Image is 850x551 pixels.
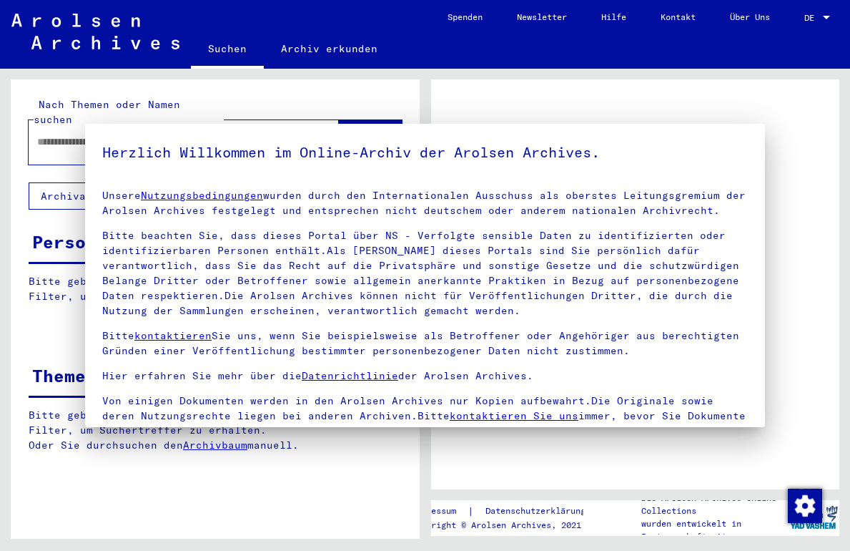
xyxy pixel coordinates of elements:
[102,394,748,439] p: Von einigen Dokumenten werden in den Arolsen Archives nur Kopien aufbewahrt.Die Originale sowie d...
[450,409,578,422] a: kontaktieren Sie uns
[787,488,821,522] div: Zustimmung ändern
[134,329,212,342] a: kontaktieren
[102,141,748,164] h5: Herzlich Willkommen im Online-Archiv der Arolsen Archives.
[141,189,263,202] a: Nutzungsbedingungen
[102,369,748,384] p: Hier erfahren Sie mehr über die der Arolsen Archives.
[102,228,748,318] p: Bitte beachten Sie, dass dieses Portal über NS - Verfolgte sensible Daten zu identifizierten oder...
[102,328,748,359] p: Bitte Sie uns, wenn Sie beispielsweise als Betroffener oder Angehöriger aus berechtigten Gründen ...
[788,489,822,523] img: Zustimmung ändern
[102,188,748,218] p: Unsere wurden durch den Internationalen Ausschuss als oberstes Leitungsgremium der Arolsen Archiv...
[302,369,398,382] a: Datenrichtlinie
